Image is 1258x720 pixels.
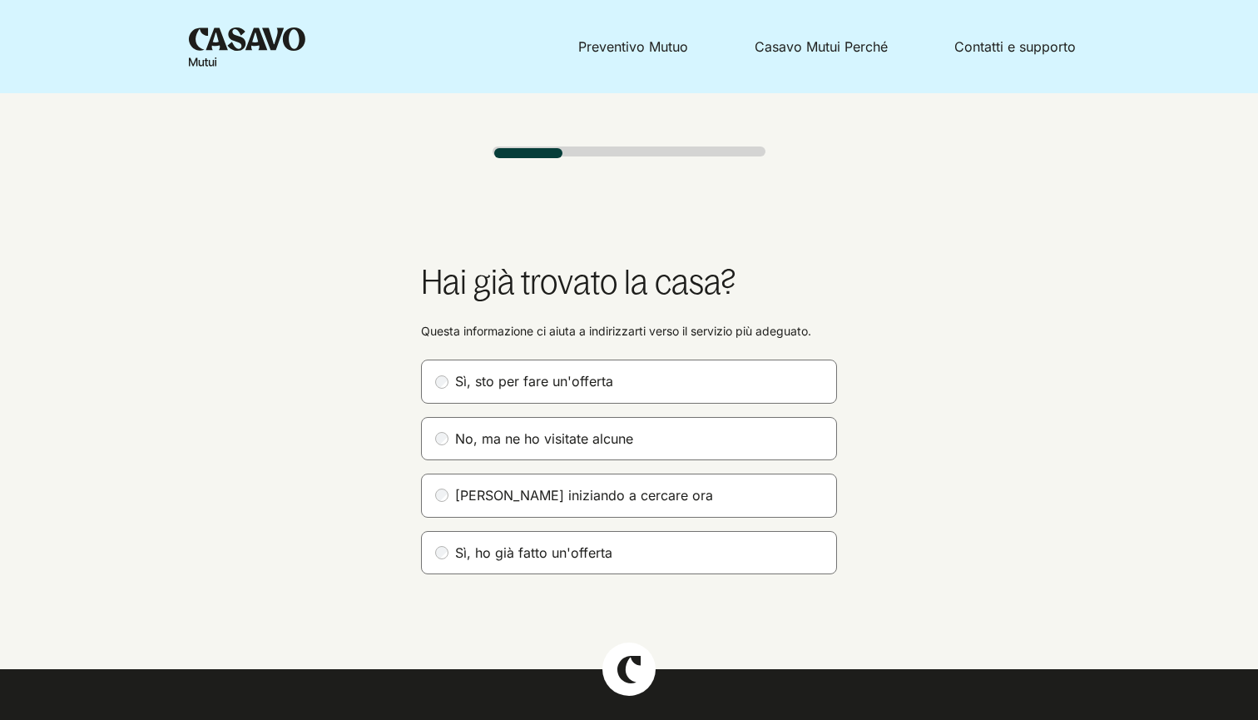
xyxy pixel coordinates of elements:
[493,146,765,160] progress: Completamento
[435,375,448,389] input: Sì, sto per fare un'offerta
[421,417,837,460] label: No, ma ne ho visitate alcune
[312,39,1076,54] nav: menu principale
[421,531,837,574] label: Sì, ho già fatto un'offerta
[435,546,448,559] input: Sì, ho già fatto un'offerta
[421,360,837,403] label: Sì, sto per fare un'offerta
[182,21,312,73] a: Homepage
[421,474,837,517] label: [PERSON_NAME] iniziando a cercare ora
[435,489,448,502] input: [PERSON_NAME] iniziando a cercare ora
[421,322,837,340] p: Questa informazione ci aiuta a indirizzarti verso il servizio più adeguato.
[421,262,837,302] h2: Hai già trovato la casa?
[578,38,688,55] a: Preventivo Mutuo
[435,432,448,445] input: No, ma ne ho visitate alcune
[755,38,888,55] a: Casavo Mutui Perché
[954,38,1076,55] a: Contatti e supporto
